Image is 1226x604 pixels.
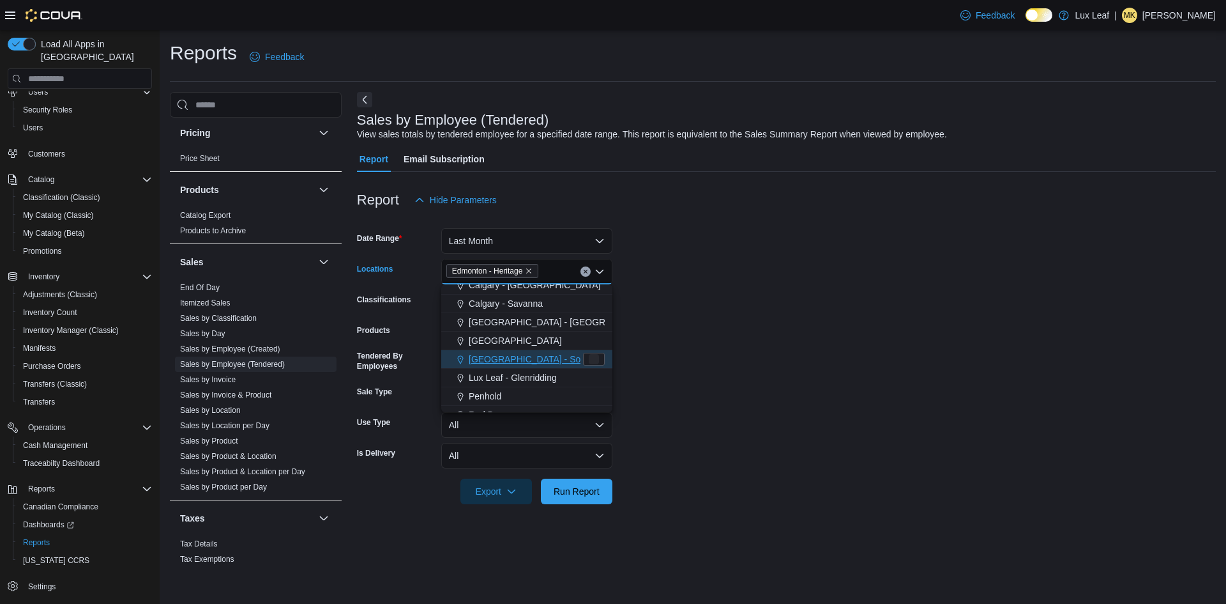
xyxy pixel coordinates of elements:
button: Traceabilty Dashboard [13,454,157,472]
a: Sales by Invoice & Product [180,391,271,399]
button: [GEOGRAPHIC_DATA] - SouthPark [441,350,612,369]
a: Feedback [955,3,1020,28]
span: Transfers (Classic) [18,376,152,392]
a: Itemized Sales [180,298,231,307]
button: All [441,443,612,468]
img: Cova [26,9,82,22]
span: Edmonton - Heritage [452,265,523,277]
span: Security Roles [23,105,72,115]
a: Classification (Classic) [18,190,105,205]
button: Canadian Compliance [13,498,157,516]
button: Close list of options [594,267,605,277]
button: Penhold [441,387,612,406]
span: Traceabilty Dashboard [23,458,100,468]
a: Customers [23,146,70,162]
a: Dashboards [18,517,79,532]
button: Sales [316,254,331,270]
button: Taxes [180,512,314,525]
span: Inventory Count [18,305,152,320]
div: Pricing [170,151,342,171]
span: Classification (Classic) [18,190,152,205]
div: Products [170,208,342,244]
a: Cash Management [18,438,93,453]
span: Transfers [18,394,152,410]
input: Dark Mode [1025,8,1052,22]
button: Users [23,84,53,100]
a: [US_STATE] CCRS [18,553,95,568]
label: Is Delivery [357,448,395,458]
a: Transfers [18,394,60,410]
button: Inventory Manager (Classic) [13,321,157,339]
a: Catalog Export [180,211,231,220]
span: Dashboards [18,517,152,532]
a: Purchase Orders [18,359,86,374]
span: Email Subscription [404,146,485,172]
span: Washington CCRS [18,553,152,568]
span: Sales by Product per Day [180,482,267,492]
span: [GEOGRAPHIC_DATA] - SouthPark [469,353,612,366]
button: Operations [3,419,157,437]
h3: Products [180,183,219,196]
span: Sales by Product & Location [180,451,276,461]
div: View sales totals by tendered employee for a specified date range. This report is equivalent to t... [357,128,947,141]
button: Users [13,119,157,137]
button: Sales [180,256,314,268]
button: Cash Management [13,437,157,454]
span: Users [23,123,43,133]
button: Clear input [580,267,591,277]
label: Tendered By Employees [357,351,436,371]
label: Locations [357,264,393,274]
span: Classification (Classic) [23,192,100,203]
span: Reports [23,481,152,497]
span: Load All Apps in [GEOGRAPHIC_DATA] [36,38,152,63]
a: My Catalog (Beta) [18,226,90,241]
button: Hide Parameters [409,187,502,213]
button: Reports [3,480,157,498]
span: Adjustments (Classic) [23,290,97,300]
h1: Reports [170,40,237,66]
button: Inventory [23,269,64,284]
span: Reports [23,538,50,548]
a: Inventory Manager (Classic) [18,323,124,338]
button: All [441,412,612,438]
h3: Pricing [180,127,210,139]
button: Lux Leaf - Glenridding [441,369,612,387]
span: Inventory Count [23,307,77,318]
span: Lux Leaf - Glenridding [469,371,557,384]
a: End Of Day [180,283,220,292]
a: My Catalog (Classic) [18,208,99,223]
button: Catalog [3,171,157,189]
span: Inventory [23,269,152,284]
span: Promotions [23,246,62,256]
a: Reports [18,535,55,550]
a: Sales by Product & Location per Day [180,467,305,476]
a: Sales by Product [180,437,238,445]
span: Hide Parameters [430,194,497,206]
label: Use Type [357,417,390,428]
span: Sales by Employee (Created) [180,344,280,354]
button: [GEOGRAPHIC_DATA] [441,332,612,350]
span: Transfers [23,397,55,407]
a: Security Roles [18,102,77,118]
button: Catalog [23,172,59,187]
a: Sales by Invoice [180,375,236,384]
span: Feedback [265,50,304,63]
a: Transfers (Classic) [18,376,92,392]
button: Purchase Orders [13,357,157,375]
span: Tax Details [180,539,218,549]
label: Products [357,325,390,336]
span: Sales by Invoice & Product [180,390,271,400]
span: Sales by Invoice [180,375,236,385]
button: My Catalog (Classic) [13,206,157,224]
a: Sales by Product per Day [180,483,267,492]
span: Products to Archive [180,226,246,236]
span: Manifests [18,341,152,356]
button: Remove Edmonton - Heritage from selection in this group [525,267,533,275]
span: Catalog [28,174,54,185]
a: Users [18,120,48,136]
a: Sales by Classification [180,314,257,323]
label: Classifications [357,295,411,305]
span: [US_STATE] CCRS [23,555,89,566]
span: Reports [28,484,55,494]
button: Operations [23,420,71,435]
